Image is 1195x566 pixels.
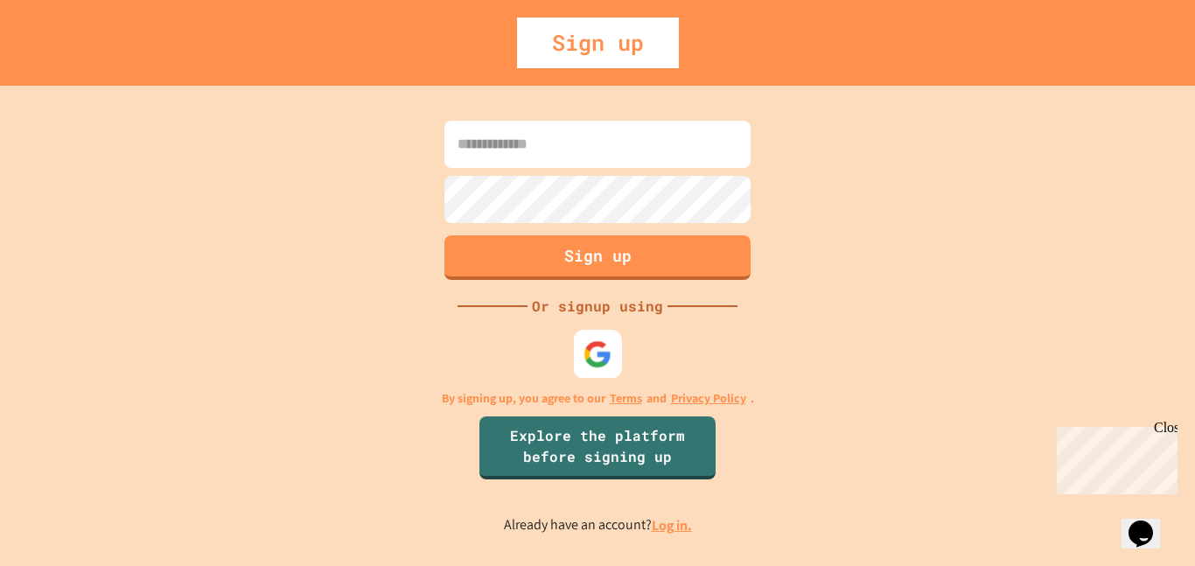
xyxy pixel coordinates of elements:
a: Terms [610,389,642,408]
a: Explore the platform before signing up [479,416,716,479]
div: Or signup using [528,296,667,317]
a: Log in. [652,516,692,535]
div: Sign up [517,17,679,68]
p: Already have an account? [504,514,692,536]
iframe: chat widget [1050,420,1178,494]
p: By signing up, you agree to our and . [442,389,754,408]
img: google-icon.svg [584,339,612,368]
iframe: chat widget [1122,496,1178,549]
a: Privacy Policy [671,389,746,408]
div: Chat with us now!Close [7,7,121,111]
button: Sign up [444,235,751,280]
